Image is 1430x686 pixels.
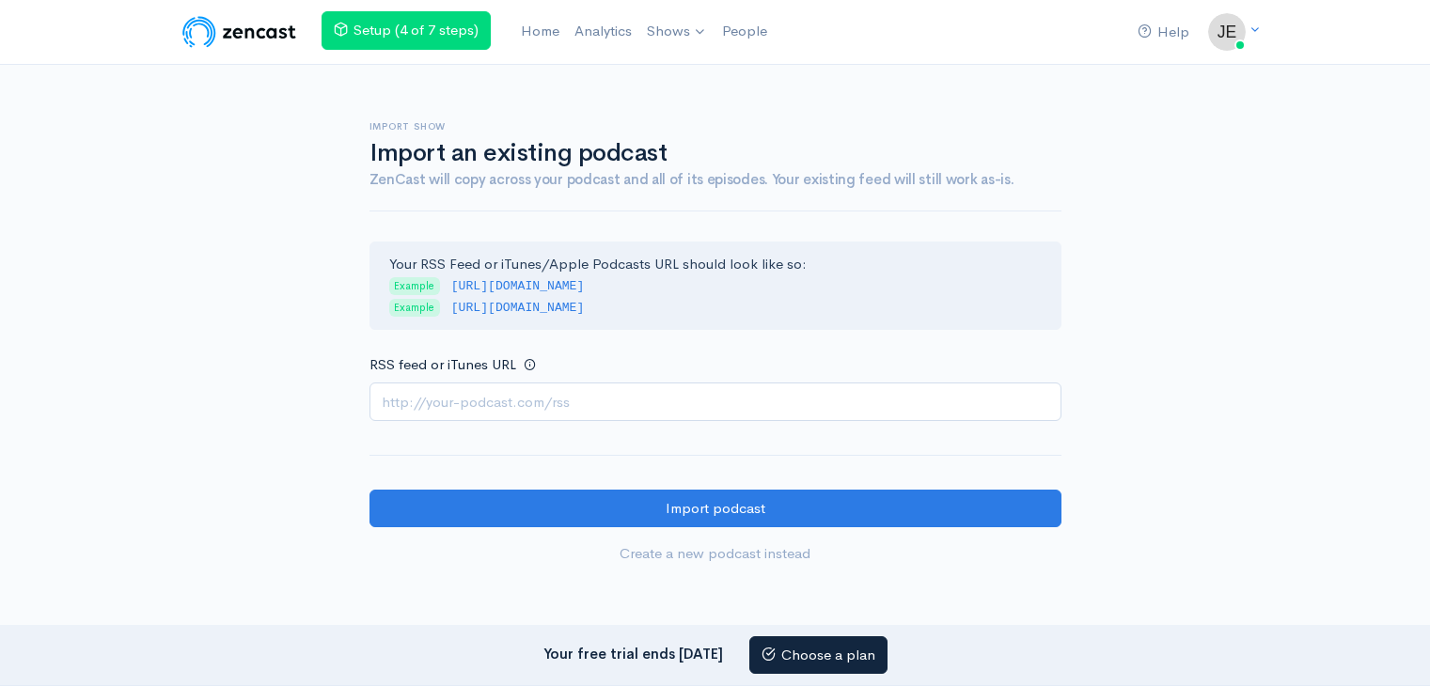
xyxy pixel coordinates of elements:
[639,11,715,53] a: Shows
[369,535,1061,573] a: Create a new podcast instead
[369,354,516,376] label: RSS feed or iTunes URL
[369,242,1061,330] div: Your RSS Feed or iTunes/Apple Podcasts URL should look like so:
[369,490,1061,528] input: Import podcast
[369,172,1061,188] h4: ZenCast will copy across your podcast and all of its episodes. Your existing feed will still work...
[451,301,585,315] code: [URL][DOMAIN_NAME]
[389,299,440,317] span: Example
[322,11,491,50] a: Setup (4 of 7 steps)
[389,277,440,295] span: Example
[369,121,1061,132] h6: Import show
[369,140,1061,167] h1: Import an existing podcast
[513,11,567,52] a: Home
[451,279,585,293] code: [URL][DOMAIN_NAME]
[1130,12,1197,53] a: Help
[543,644,723,662] strong: Your free trial ends [DATE]
[180,13,299,51] img: ZenCast Logo
[369,382,1061,421] input: http://your-podcast.com/rss
[1366,622,1411,667] iframe: gist-messenger-bubble-iframe
[715,11,775,52] a: People
[567,11,639,52] a: Analytics
[1208,13,1246,51] img: ...
[749,636,888,675] a: Choose a plan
